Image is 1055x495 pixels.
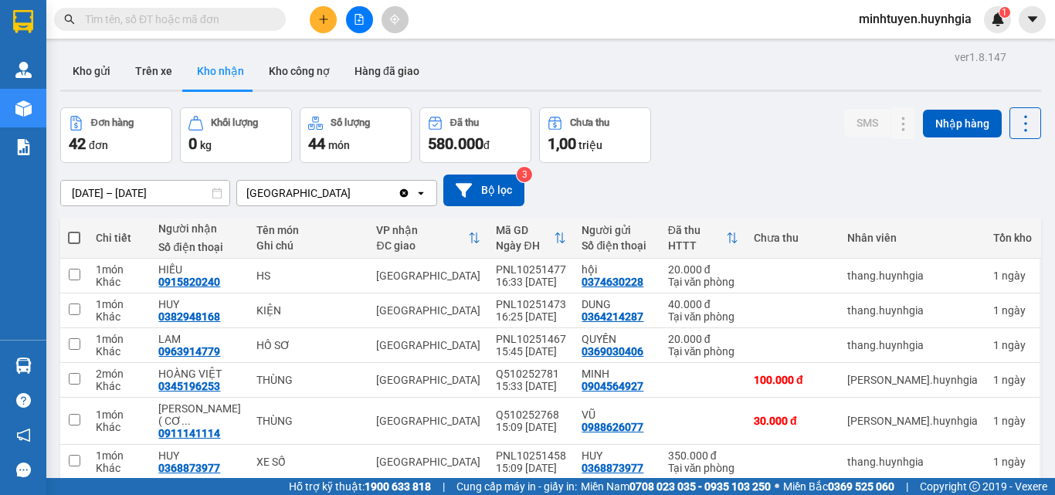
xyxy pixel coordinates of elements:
[496,345,566,358] div: 15:45 [DATE]
[496,298,566,310] div: PNL10251473
[991,12,1005,26] img: icon-new-feature
[96,421,143,433] div: Khác
[582,224,652,236] div: Người gửi
[847,456,978,468] div: thang.huynhgia
[582,368,652,380] div: MINH
[496,409,566,421] div: Q510252768
[993,415,1032,427] div: 1
[96,276,143,288] div: Khác
[158,368,241,380] div: HOÀNG VIỆT
[331,117,370,128] div: Số lượng
[443,478,445,495] span: |
[847,304,978,317] div: thang.huynhgia
[993,456,1032,468] div: 1
[668,276,738,288] div: Tại văn phòng
[376,374,480,386] div: [GEOGRAPHIC_DATA]
[581,478,771,495] span: Miền Nam
[582,409,652,421] div: VŨ
[955,49,1006,66] div: ver 1.8.147
[582,421,643,433] div: 0988626077
[496,310,566,323] div: 16:25 [DATE]
[668,224,726,236] div: Đã thu
[89,139,108,151] span: đơn
[906,478,908,495] span: |
[342,53,432,90] button: Hàng đã giao
[496,263,566,276] div: PNL10251477
[539,107,651,163] button: Chưa thu1,00 triệu
[993,374,1032,386] div: 1
[398,187,410,199] svg: Clear value
[783,478,894,495] span: Miền Bắc
[61,181,229,205] input: Select a date range.
[346,6,373,33] button: file-add
[60,107,172,163] button: Đơn hàng42đơn
[1002,304,1026,317] span: ngày
[376,304,480,317] div: [GEOGRAPHIC_DATA]
[15,139,32,155] img: solution-icon
[660,218,746,259] th: Toggle SortBy
[483,139,490,151] span: đ
[96,380,143,392] div: Khác
[629,480,771,493] strong: 0708 023 035 - 0935 103 250
[15,62,32,78] img: warehouse-icon
[496,276,566,288] div: 16:33 [DATE]
[96,345,143,358] div: Khác
[256,374,361,386] div: THÙNG
[1002,456,1026,468] span: ngày
[1002,374,1026,386] span: ngày
[450,117,479,128] div: Đã thu
[1019,6,1046,33] button: caret-down
[443,175,524,206] button: Bộ lọc
[368,218,488,259] th: Toggle SortBy
[582,449,652,462] div: HUY
[993,304,1032,317] div: 1
[96,368,143,380] div: 2 món
[13,10,33,33] img: logo-vxr
[582,276,643,288] div: 0374630228
[376,239,468,252] div: ĐC giao
[668,263,738,276] div: 20.000 đ
[354,14,365,25] span: file-add
[582,380,643,392] div: 0904564927
[211,117,258,128] div: Khối lượng
[844,109,890,137] button: SMS
[846,9,984,29] span: minhtuyen.huynhgia
[754,374,832,386] div: 100.000 đ
[415,187,427,199] svg: open
[96,462,143,474] div: Khác
[582,239,652,252] div: Số điện thoại
[668,333,738,345] div: 20.000 đ
[496,224,554,236] div: Mã GD
[352,185,354,201] input: Selected Ninh Hòa.
[419,107,531,163] button: Đã thu580.000đ
[200,139,212,151] span: kg
[300,107,412,163] button: Số lượng44món
[376,415,480,427] div: [GEOGRAPHIC_DATA]
[1002,415,1026,427] span: ngày
[582,298,652,310] div: DUNG
[582,345,643,358] div: 0369030406
[828,480,894,493] strong: 0369 525 060
[181,415,191,427] span: ...
[775,483,779,490] span: ⚪️
[69,134,86,153] span: 42
[923,110,1002,137] button: Nhập hàng
[382,6,409,33] button: aim
[180,107,292,163] button: Khối lượng0kg
[16,428,31,442] span: notification
[582,310,643,323] div: 0364214287
[993,270,1032,282] div: 1
[847,232,978,244] div: Nhân viên
[548,134,576,153] span: 1,00
[256,270,361,282] div: HS
[847,339,978,351] div: thang.huynhgia
[158,333,241,345] div: LAM
[60,53,123,90] button: Kho gửi
[847,270,978,282] div: thang.huynhgia
[158,427,220,439] div: 0911141114
[578,139,602,151] span: triệu
[15,358,32,374] img: warehouse-icon
[188,134,197,153] span: 0
[754,415,832,427] div: 30.000 đ
[496,462,566,474] div: 15:09 [DATE]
